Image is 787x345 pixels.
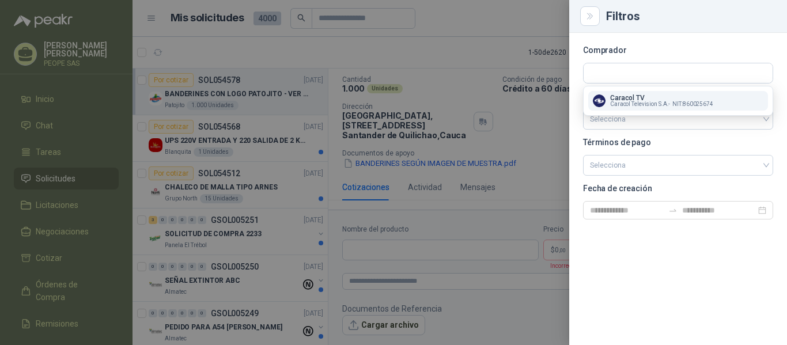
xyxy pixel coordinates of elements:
span: NIT : 860025674 [672,101,713,107]
img: Company Logo [593,94,606,107]
p: Términos de pago [583,139,773,146]
p: Fecha de creación [583,185,773,192]
button: Close [583,9,597,23]
button: Company LogoCaracol TVCaracol Television S.A.-NIT:860025674 [588,91,768,111]
span: to [668,206,678,215]
span: swap-right [668,206,678,215]
div: Filtros [606,10,773,22]
span: Caracol Television S.A. - [610,101,670,107]
p: Comprador [583,47,773,54]
p: Caracol TV [610,94,713,101]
